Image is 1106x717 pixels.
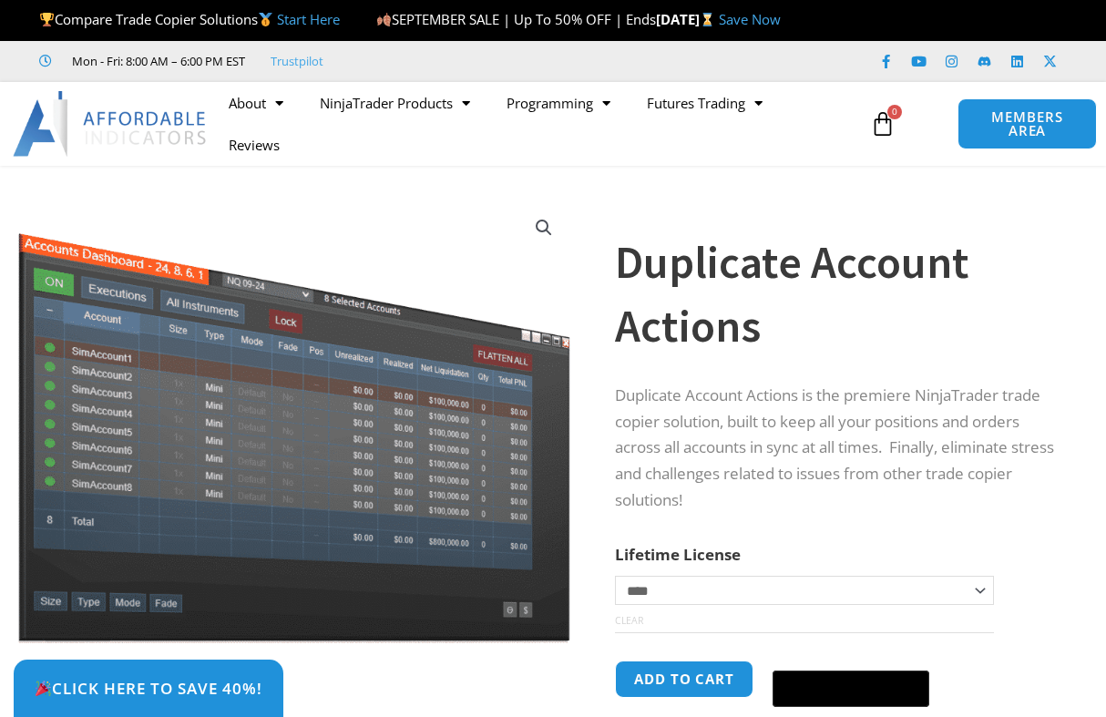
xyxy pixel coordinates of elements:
[377,13,391,26] img: 🍂
[615,230,1060,358] h1: Duplicate Account Actions
[39,10,340,28] span: Compare Trade Copier Solutions
[527,211,560,244] a: View full-screen image gallery
[615,383,1060,515] p: Duplicate Account Actions is the premiere NinjaTrader trade copier solution, built to keep all yo...
[656,10,719,28] strong: [DATE]
[277,10,340,28] a: Start Here
[701,13,714,26] img: ⌛
[615,544,741,565] label: Lifetime License
[615,614,643,627] a: Clear options
[271,50,323,72] a: Trustpilot
[40,13,54,26] img: 🏆
[35,681,262,696] span: Click Here to save 40%!
[302,82,488,124] a: NinjaTrader Products
[36,681,51,696] img: 🎉
[977,110,1077,138] span: MEMBERS AREA
[210,82,863,166] nav: Menu
[719,10,781,28] a: Save Now
[887,105,902,119] span: 0
[629,82,781,124] a: Futures Trading
[769,658,933,660] iframe: Secure payment input frame
[958,98,1096,149] a: MEMBERS AREA
[259,13,272,26] img: 🥇
[488,82,629,124] a: Programming
[14,198,574,643] img: Screenshot 2024-08-26 15414455555
[843,97,923,150] a: 0
[210,82,302,124] a: About
[210,124,298,166] a: Reviews
[13,91,209,157] img: LogoAI | Affordable Indicators – NinjaTrader
[376,10,656,28] span: SEPTEMBER SALE | Up To 50% OFF | Ends
[14,660,283,717] a: 🎉Click Here to save 40%!
[67,50,245,72] span: Mon - Fri: 8:00 AM – 6:00 PM EST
